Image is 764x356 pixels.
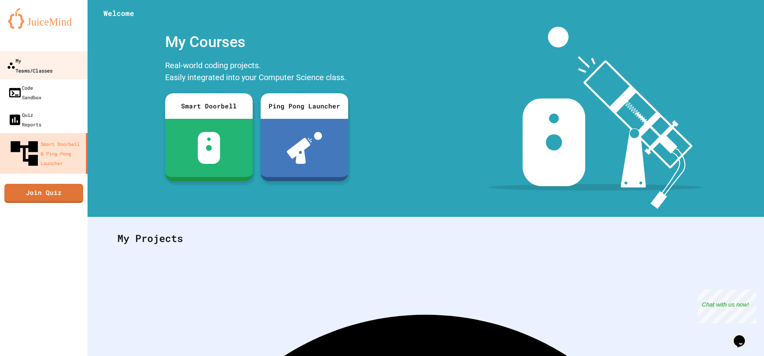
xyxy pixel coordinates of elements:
div: My Projects [109,223,742,254]
div: Quiz Reports [8,110,41,129]
img: banner-image-my-projects.png [488,27,702,209]
iframe: chat widget [698,289,756,323]
div: My Teams/Classes [7,55,53,75]
div: Smart Doorbell [165,93,253,119]
a: Join Quiz [4,184,83,203]
div: Ping Pong Launcher [261,93,348,119]
div: My Courses [161,27,352,57]
img: sdb-white.svg [198,132,220,164]
div: Code Sandbox [8,83,41,102]
div: Real-world coding projects. Easily integrated into your Computer Science class. [161,57,352,87]
img: ppl-with-ball.png [287,132,322,164]
img: logo-orange.svg [8,8,80,29]
div: Smart Doorbell & Ping Pong Launcher [8,137,83,170]
iframe: chat widget [731,324,756,348]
